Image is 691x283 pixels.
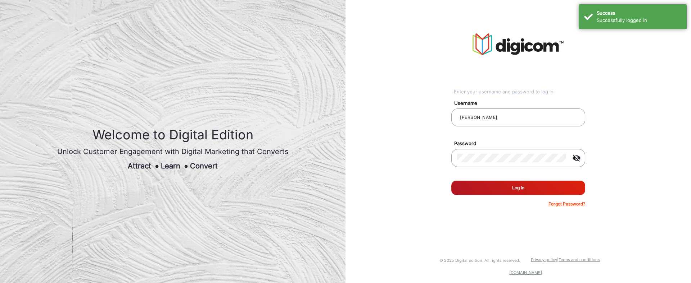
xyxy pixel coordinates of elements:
div: Enter your username and password to log in [454,88,585,96]
div: Unlock Customer Engagement with Digital Marketing that Converts [57,146,289,157]
span: ● [184,162,188,170]
a: | [557,257,559,262]
small: © 2025 Digital Edition. All rights reserved. [439,258,520,263]
mat-label: Password [449,140,593,147]
div: Success [597,10,681,17]
p: Forgot Password? [548,201,585,207]
a: [DOMAIN_NAME] [509,270,542,275]
button: Log In [451,181,585,195]
mat-icon: visibility_off [568,154,585,162]
div: Attract Learn Convert [57,161,289,171]
img: vmg-logo [473,33,564,55]
div: Successfully logged in [597,17,681,24]
input: Your username [457,113,579,122]
a: Privacy policy [531,257,557,262]
h1: Welcome to Digital Edition [57,127,289,143]
span: ● [155,162,159,170]
mat-label: Username [449,100,593,107]
a: Terms and conditions [559,257,600,262]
